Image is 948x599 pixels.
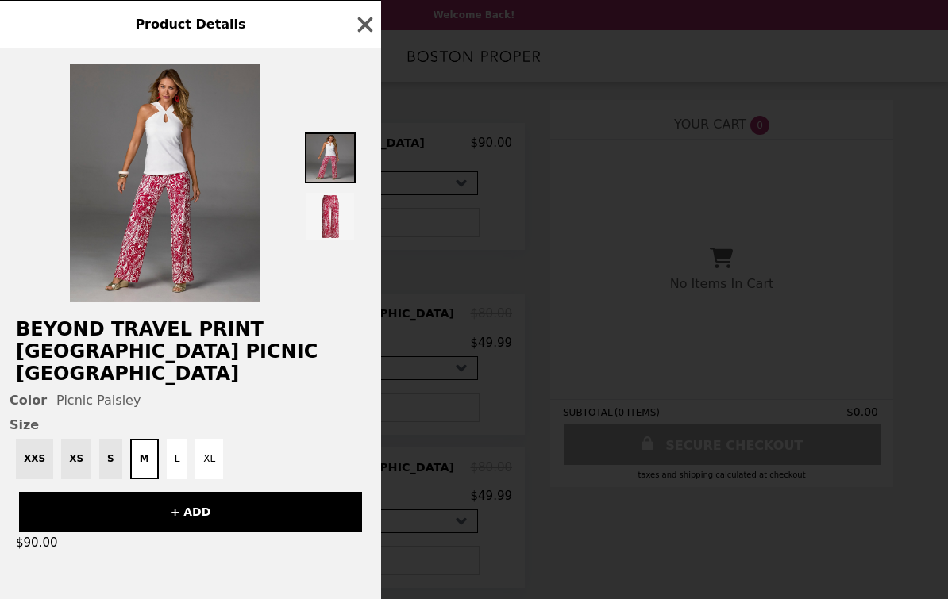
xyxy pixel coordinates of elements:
[305,132,356,183] img: Thumbnail 1
[10,393,47,408] span: Color
[19,492,362,532] button: + ADD
[195,439,223,479] button: XL
[10,393,372,408] div: Picnic Paisley
[130,439,159,479] button: M
[305,191,356,242] img: Thumbnail 2
[167,439,188,479] button: L
[70,64,260,302] img: Picnic Paisley / M
[135,17,245,32] span: Product Details
[10,417,372,432] span: Size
